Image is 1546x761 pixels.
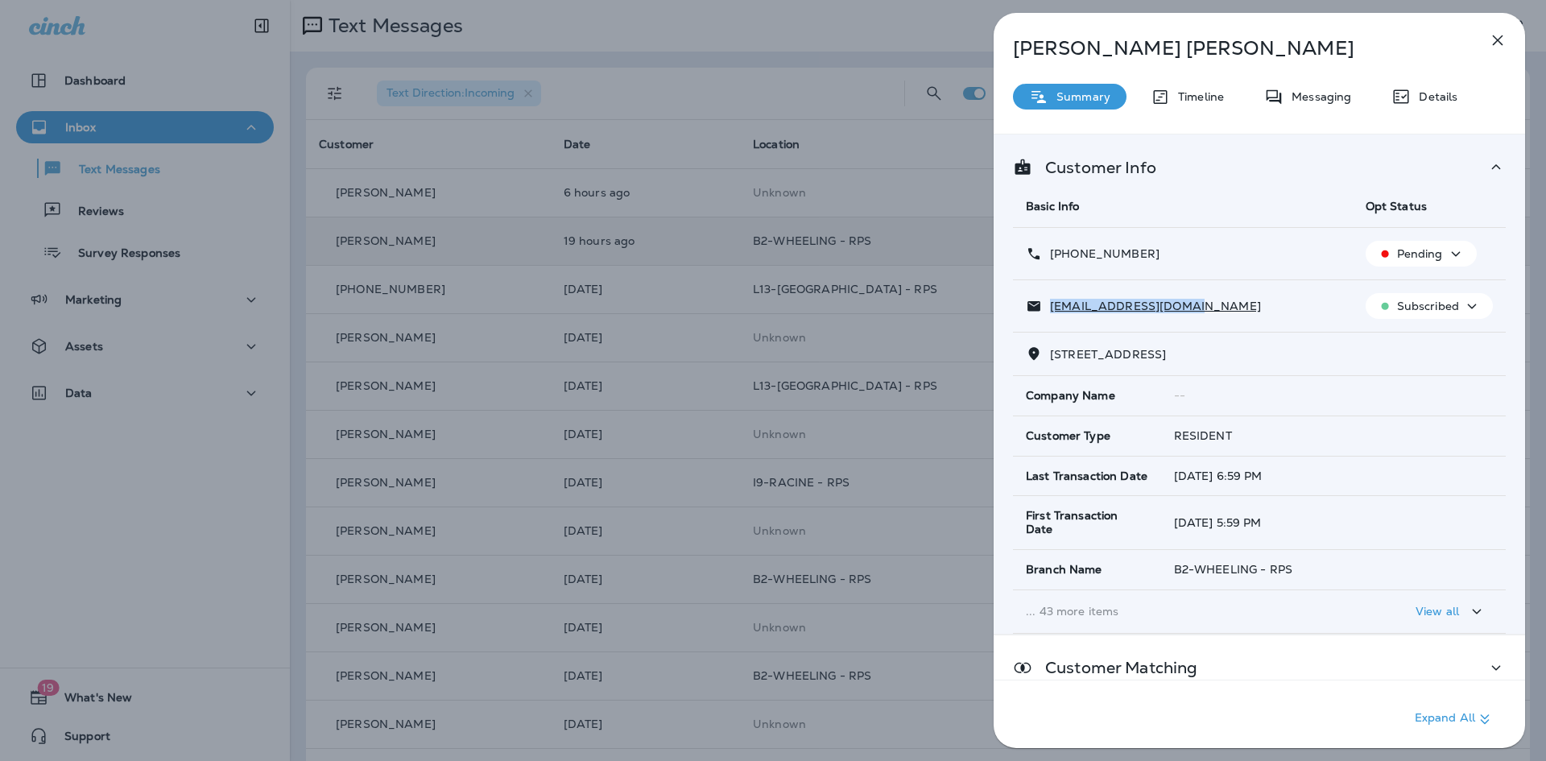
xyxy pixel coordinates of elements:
[1174,562,1292,577] span: B2-WHEELING - RPS
[1174,469,1263,483] span: [DATE] 6:59 PM
[1026,563,1102,577] span: Branch Name
[1174,515,1262,530] span: [DATE] 5:59 PM
[1048,90,1110,103] p: Summary
[1042,247,1159,260] p: [PHONE_NUMBER]
[1409,597,1493,627] button: View all
[1174,428,1232,443] span: RESIDENT
[1397,300,1459,312] p: Subscribed
[1415,709,1494,729] p: Expand All
[1032,161,1156,174] p: Customer Info
[1026,389,1115,403] span: Company Name
[1050,347,1166,362] span: [STREET_ADDRESS]
[1026,199,1079,213] span: Basic Info
[1026,605,1340,618] p: ... 43 more items
[1174,388,1185,403] span: --
[1366,199,1427,213] span: Opt Status
[1397,247,1443,260] p: Pending
[1042,300,1261,312] p: [EMAIL_ADDRESS][DOMAIN_NAME]
[1408,705,1501,734] button: Expand All
[1026,509,1148,536] span: First Transaction Date
[1416,605,1459,618] p: View all
[1032,661,1197,674] p: Customer Matching
[1013,37,1453,60] p: [PERSON_NAME] [PERSON_NAME]
[1366,293,1493,319] button: Subscribed
[1411,90,1457,103] p: Details
[1170,90,1224,103] p: Timeline
[1026,429,1110,443] span: Customer Type
[1284,90,1351,103] p: Messaging
[1366,241,1477,267] button: Pending
[1026,469,1147,483] span: Last Transaction Date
